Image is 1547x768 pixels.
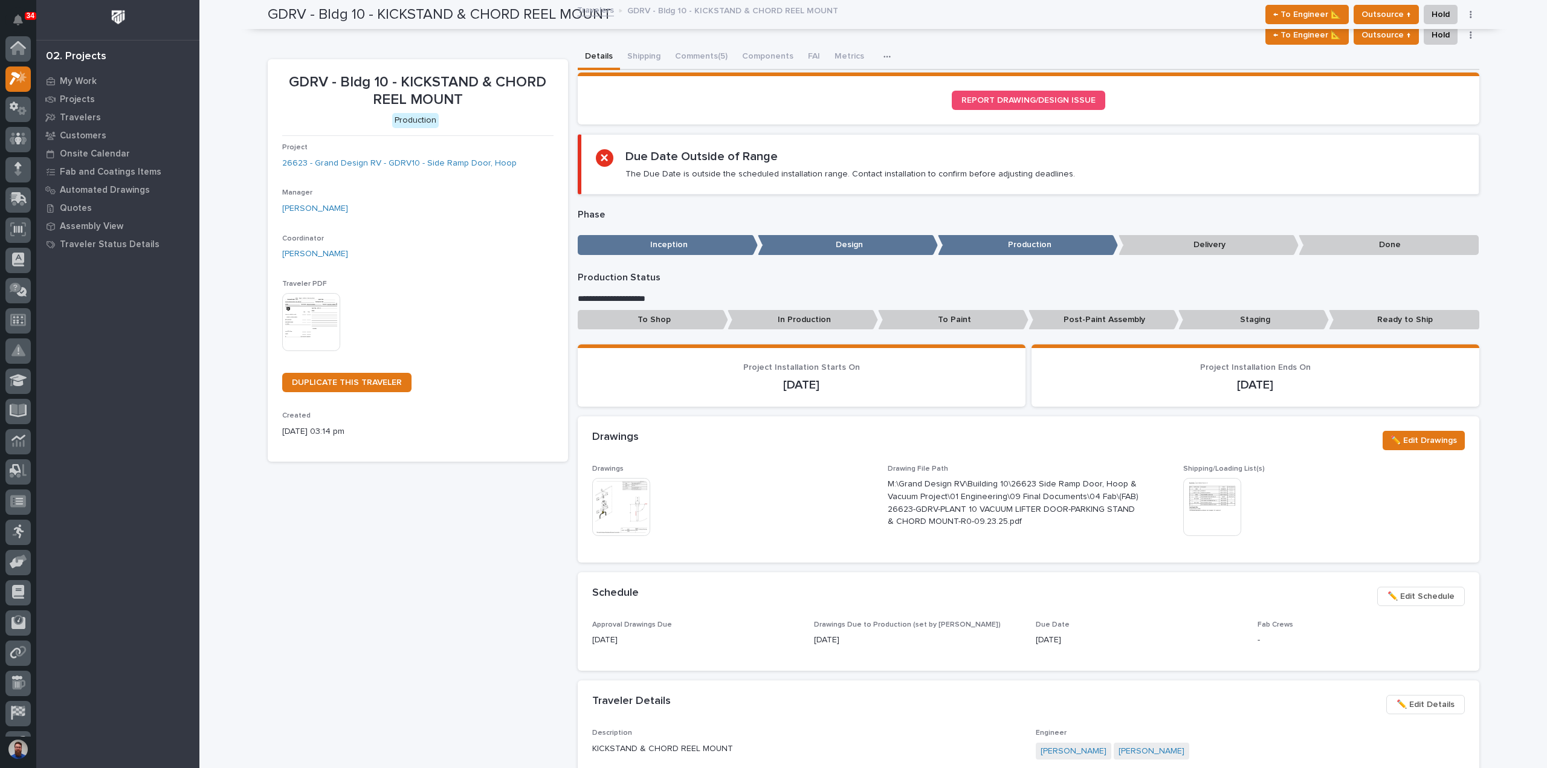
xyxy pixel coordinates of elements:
[1299,235,1479,255] p: Done
[878,310,1029,330] p: To Paint
[46,50,106,63] div: 02. Projects
[282,144,308,151] span: Project
[578,45,620,70] button: Details
[1041,745,1106,758] a: [PERSON_NAME]
[1390,433,1457,448] span: ✏️ Edit Drawings
[5,7,31,33] button: Notifications
[60,149,130,160] p: Onsite Calendar
[60,131,106,141] p: Customers
[938,235,1118,255] p: Production
[1258,634,1465,647] p: -
[952,91,1105,110] a: REPORT DRAWING/DESIGN ISSUE
[36,199,199,217] a: Quotes
[627,3,838,16] p: GDRV - Bldg 10 - KICKSTAND & CHORD REEL MOUNT
[60,94,95,105] p: Projects
[1200,363,1311,372] span: Project Installation Ends On
[1119,745,1184,758] a: [PERSON_NAME]
[592,695,671,708] h2: Traveler Details
[1377,587,1465,606] button: ✏️ Edit Schedule
[282,235,324,242] span: Coordinator
[1258,621,1293,628] span: Fab Crews
[814,621,1001,628] span: Drawings Due to Production (set by [PERSON_NAME])
[1036,729,1067,737] span: Engineer
[36,90,199,108] a: Projects
[578,310,728,330] p: To Shop
[592,634,799,647] p: [DATE]
[60,239,160,250] p: Traveler Status Details
[888,465,948,473] span: Drawing File Path
[743,363,860,372] span: Project Installation Starts On
[668,45,735,70] button: Comments (5)
[36,235,199,253] a: Traveler Status Details
[1183,465,1265,473] span: Shipping/Loading List(s)
[577,2,614,16] a: Travelers
[282,373,412,392] a: DUPLICATE THIS TRAVELER
[282,425,554,438] p: [DATE] 03:14 pm
[282,157,517,170] a: 26623 - Grand Design RV - GDRV10 - Side Ramp Door, Hoop
[15,15,31,34] div: Notifications34
[1273,28,1341,42] span: ← To Engineer 📐
[1029,310,1179,330] p: Post-Paint Assembly
[1383,431,1465,450] button: ✏️ Edit Drawings
[1397,697,1455,712] span: ✏️ Edit Details
[1036,634,1243,647] p: [DATE]
[282,74,554,109] p: GDRV - Bldg 10 - KICKSTAND & CHORD REEL MOUNT
[1432,28,1450,42] span: Hold
[578,272,1479,283] p: Production Status
[5,737,31,762] button: users-avatar
[578,209,1479,221] p: Phase
[1119,235,1299,255] p: Delivery
[1036,621,1070,628] span: Due Date
[888,478,1140,528] p: M:\Grand Design RV\Building 10\26623 Side Ramp Door, Hoop & Vacuum Project\01 Engineering\09 Fina...
[282,412,311,419] span: Created
[592,465,624,473] span: Drawings
[1178,310,1329,330] p: Staging
[36,108,199,126] a: Travelers
[36,126,199,144] a: Customers
[282,248,348,260] a: [PERSON_NAME]
[36,72,199,90] a: My Work
[60,76,97,87] p: My Work
[592,431,639,444] h2: Drawings
[1361,28,1411,42] span: Outsource ↑
[1265,25,1349,45] button: ← To Engineer 📐
[1329,310,1479,330] p: Ready to Ship
[27,11,34,20] p: 34
[36,144,199,163] a: Onsite Calendar
[625,169,1075,179] p: The Due Date is outside the scheduled installation range. Contact installation to confirm before ...
[578,235,758,255] p: Inception
[1386,695,1465,714] button: ✏️ Edit Details
[107,6,129,28] img: Workspace Logo
[592,621,672,628] span: Approval Drawings Due
[592,729,632,737] span: Description
[592,587,639,600] h2: Schedule
[1387,589,1455,604] span: ✏️ Edit Schedule
[1046,378,1465,392] p: [DATE]
[1354,25,1419,45] button: Outsource ↑
[961,96,1096,105] span: REPORT DRAWING/DESIGN ISSUE
[758,235,938,255] p: Design
[728,310,878,330] p: In Production
[60,203,92,214] p: Quotes
[801,45,827,70] button: FAI
[814,634,1021,647] p: [DATE]
[60,112,101,123] p: Travelers
[36,217,199,235] a: Assembly View
[282,189,312,196] span: Manager
[36,181,199,199] a: Automated Drawings
[282,202,348,215] a: [PERSON_NAME]
[282,280,327,288] span: Traveler PDF
[60,221,123,232] p: Assembly View
[292,378,402,387] span: DUPLICATE THIS TRAVELER
[625,149,778,164] h2: Due Date Outside of Range
[60,167,161,178] p: Fab and Coatings Items
[60,185,150,196] p: Automated Drawings
[36,163,199,181] a: Fab and Coatings Items
[392,113,439,128] div: Production
[735,45,801,70] button: Components
[620,45,668,70] button: Shipping
[592,743,1021,755] p: KICKSTAND & CHORD REEL MOUNT
[592,378,1011,392] p: [DATE]
[1424,25,1458,45] button: Hold
[827,45,871,70] button: Metrics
